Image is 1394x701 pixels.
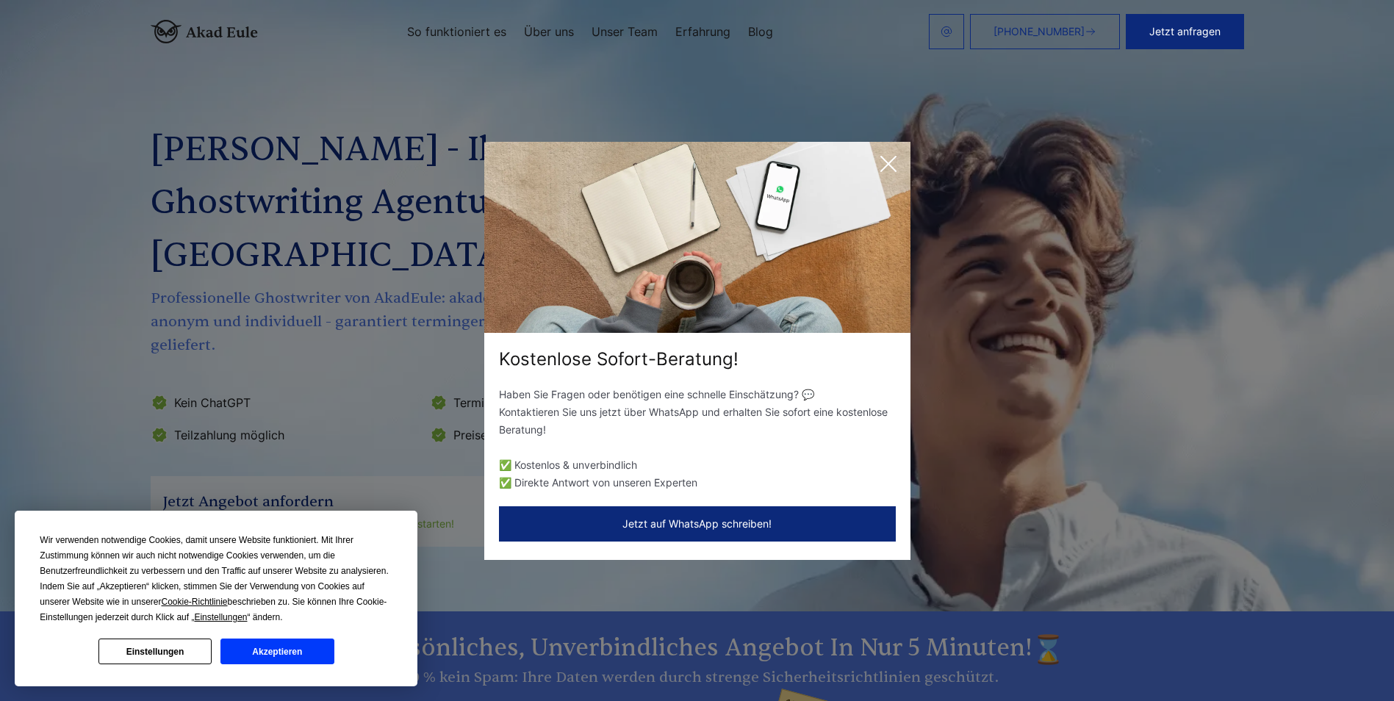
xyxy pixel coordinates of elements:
img: email [941,26,952,37]
span: Einstellungen [194,612,247,622]
div: Cookie Consent Prompt [15,511,417,686]
button: Akzeptieren [220,639,334,664]
a: Über uns [524,26,574,37]
img: exit [484,142,910,333]
li: ✅ Kostenlos & unverbindlich [499,456,896,474]
button: Einstellungen [98,639,212,664]
a: Blog [748,26,773,37]
span: [PHONE_NUMBER] [994,26,1085,37]
li: ✅ Direkte Antwort von unseren Experten [499,474,896,492]
div: Wir verwenden notwendige Cookies, damit unsere Website funktioniert. Mit Ihrer Zustimmung können ... [40,533,392,625]
div: Kostenlose Sofort-Beratung! [484,348,910,371]
img: logo [151,20,258,43]
button: Jetzt auf WhatsApp schreiben! [499,506,896,542]
span: Cookie-Richtlinie [162,597,228,607]
a: [PHONE_NUMBER] [970,14,1120,49]
a: So funktioniert es [407,26,506,37]
p: Haben Sie Fragen oder benötigen eine schnelle Einschätzung? 💬 Kontaktieren Sie uns jetzt über Wha... [499,386,896,439]
a: Erfahrung [675,26,730,37]
button: Jetzt anfragen [1126,14,1244,49]
a: Unser Team [592,26,658,37]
